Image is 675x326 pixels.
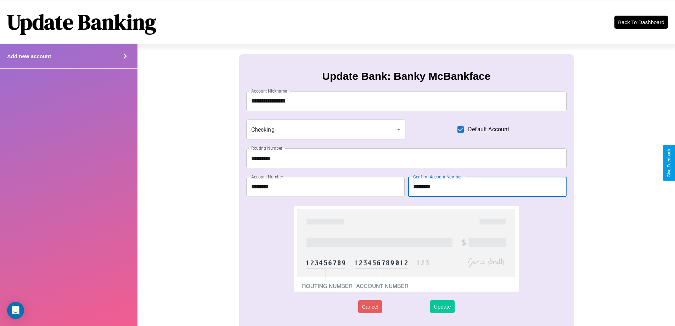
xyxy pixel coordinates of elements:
span: Default Account [468,125,509,134]
div: Open Intercom Messenger [7,302,24,319]
label: Confirm Account Number [413,174,462,180]
button: Cancel [358,300,382,313]
label: Account Number [251,174,283,180]
div: Give Feedback [666,149,671,177]
label: Account Nickname [251,88,287,94]
h4: Add new account [7,53,51,59]
button: Back To Dashboard [614,16,668,29]
button: Update [430,300,454,313]
label: Routing Number [251,145,282,151]
div: Checking [246,120,406,139]
h1: Update Banking [7,7,156,37]
img: check [294,206,518,292]
h3: Update Bank: Banky McBankface [322,70,490,82]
